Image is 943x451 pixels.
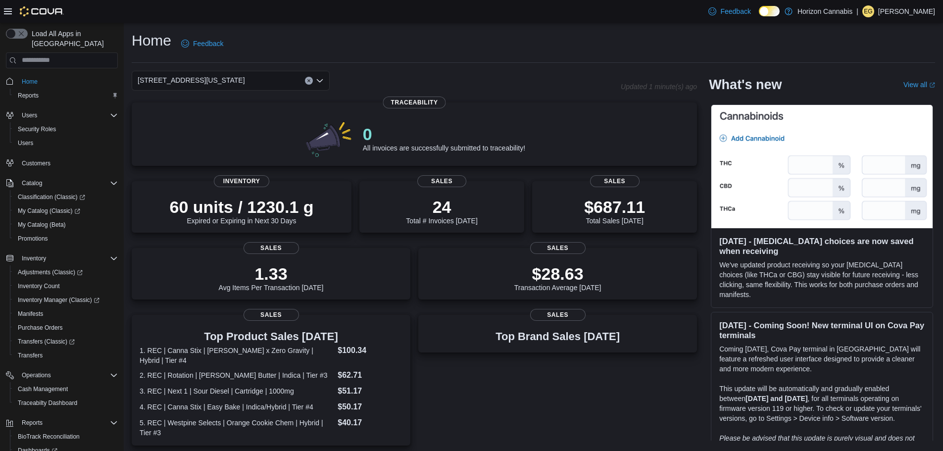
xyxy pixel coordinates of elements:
[338,385,402,397] dd: $51.17
[14,397,118,409] span: Traceabilty Dashboard
[14,383,72,395] a: Cash Management
[18,177,118,189] span: Catalog
[363,124,525,144] p: 0
[14,294,118,306] span: Inventory Manager (Classic)
[22,159,50,167] span: Customers
[14,322,67,334] a: Purchase Orders
[745,395,807,402] strong: [DATE] and [DATE]
[709,77,782,93] h2: What's new
[18,177,46,189] button: Catalog
[14,322,118,334] span: Purchase Orders
[10,382,122,396] button: Cash Management
[530,309,586,321] span: Sales
[929,82,935,88] svg: External link
[14,280,64,292] a: Inventory Count
[14,431,84,443] a: BioTrack Reconciliation
[10,122,122,136] button: Security Roles
[18,193,85,201] span: Classification (Classic)
[170,197,314,225] div: Expired or Expiring in Next 30 Days
[10,136,122,150] button: Users
[530,242,586,254] span: Sales
[14,90,118,101] span: Reports
[878,5,935,17] p: [PERSON_NAME]
[132,31,171,50] h1: Home
[219,264,324,292] div: Avg Items Per Transaction [DATE]
[14,350,118,361] span: Transfers
[14,205,118,217] span: My Catalog (Classic)
[903,81,935,89] a: View allExternal link
[14,431,118,443] span: BioTrack Reconciliation
[14,336,79,348] a: Transfers (Classic)
[496,331,620,343] h3: Top Brand Sales [DATE]
[18,125,56,133] span: Security Roles
[338,345,402,356] dd: $100.34
[18,75,118,88] span: Home
[14,308,47,320] a: Manifests
[14,191,89,203] a: Classification (Classic)
[10,89,122,102] button: Reports
[14,219,118,231] span: My Catalog (Beta)
[10,321,122,335] button: Purchase Orders
[18,417,118,429] span: Reports
[14,233,118,245] span: Promotions
[22,78,38,86] span: Home
[10,335,122,349] a: Transfers (Classic)
[338,369,402,381] dd: $62.71
[584,197,645,217] p: $687.11
[140,386,334,396] dt: 3. REC | Next 1 | Sour Diesel | Cartridge | 1000mg
[18,235,48,243] span: Promotions
[18,351,43,359] span: Transfers
[14,280,118,292] span: Inventory Count
[140,331,402,343] h3: Top Product Sales [DATE]
[2,108,122,122] button: Users
[720,6,750,16] span: Feedback
[797,5,852,17] p: Horizon Cannabis
[704,1,754,21] a: Feedback
[18,324,63,332] span: Purchase Orders
[10,190,122,204] a: Classification (Classic)
[417,175,467,187] span: Sales
[719,260,925,300] p: We've updated product receiving so your [MEDICAL_DATA] choices (like THCa or CBG) stay visible fo...
[20,6,64,16] img: Cova
[18,76,42,88] a: Home
[10,430,122,444] button: BioTrack Reconciliation
[18,109,118,121] span: Users
[18,310,43,318] span: Manifests
[338,417,402,429] dd: $40.17
[14,191,118,203] span: Classification (Classic)
[193,39,223,49] span: Feedback
[18,252,118,264] span: Inventory
[18,109,41,121] button: Users
[14,383,118,395] span: Cash Management
[244,309,299,321] span: Sales
[14,137,118,149] span: Users
[10,396,122,410] button: Traceabilty Dashboard
[2,368,122,382] button: Operations
[138,74,245,86] span: [STREET_ADDRESS][US_STATE]
[18,385,68,393] span: Cash Management
[14,266,118,278] span: Adjustments (Classic)
[219,264,324,284] p: 1.33
[514,264,601,292] div: Transaction Average [DATE]
[18,369,55,381] button: Operations
[18,399,77,407] span: Traceabilty Dashboard
[14,205,84,217] a: My Catalog (Classic)
[140,370,334,380] dt: 2. REC | Rotation | [PERSON_NAME] Butter | Indica | Tier #3
[10,279,122,293] button: Inventory Count
[10,218,122,232] button: My Catalog (Beta)
[14,123,60,135] a: Security Roles
[14,336,118,348] span: Transfers (Classic)
[18,282,60,290] span: Inventory Count
[22,254,46,262] span: Inventory
[864,5,872,17] span: EG
[719,384,925,423] p: This update will be automatically and gradually enabled between , for all terminals operating on ...
[18,157,118,169] span: Customers
[14,233,52,245] a: Promotions
[140,418,334,438] dt: 5. REC | Westpine Selects | Orange Cookie Chem | Hybrid | Tier #3
[14,308,118,320] span: Manifests
[363,124,525,152] div: All invoices are successfully submitted to traceability!
[14,397,81,409] a: Traceabilty Dashboard
[759,6,780,16] input: Dark Mode
[18,221,66,229] span: My Catalog (Beta)
[22,179,42,187] span: Catalog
